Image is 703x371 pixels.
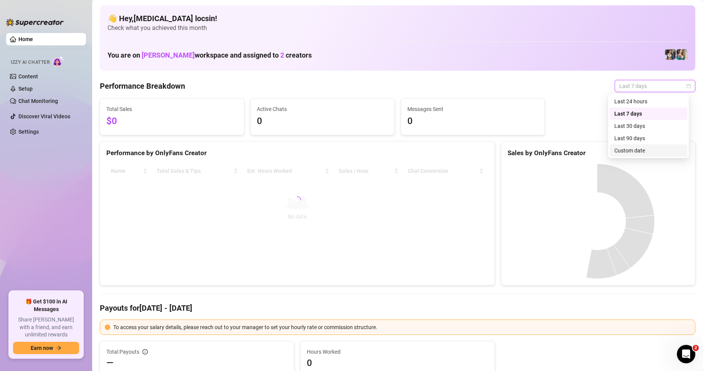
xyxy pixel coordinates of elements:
[686,84,691,88] span: calendar
[106,105,238,113] span: Total Sales
[31,345,53,351] span: Earn now
[106,348,139,356] span: Total Payouts
[18,36,33,42] a: Home
[257,114,388,129] span: 0
[142,349,148,354] span: info-circle
[108,24,688,32] span: Check what you achieved this month
[610,144,687,157] div: Custom date
[6,18,64,26] img: logo-BBDzfeDw.svg
[693,345,699,351] span: 2
[18,86,33,92] a: Setup
[614,122,683,130] div: Last 30 days
[113,323,690,331] div: To access your salary details, please reach out to your manager to set your hourly rate or commis...
[13,342,79,354] button: Earn nowarrow-right
[53,56,65,67] img: AI Chatter
[142,51,195,59] span: [PERSON_NAME]
[307,348,488,356] span: Hours Worked
[56,345,61,351] span: arrow-right
[614,109,683,118] div: Last 7 days
[619,80,691,92] span: Last 7 days
[665,49,676,60] img: Katy
[11,59,50,66] span: Izzy AI Chatter
[106,357,114,369] span: —
[614,146,683,155] div: Custom date
[508,148,689,158] div: Sales by OnlyFans Creator
[307,357,488,369] span: 0
[18,98,58,104] a: Chat Monitoring
[18,129,39,135] a: Settings
[108,51,312,60] h1: You are on workspace and assigned to creators
[18,113,70,119] a: Discover Viral Videos
[105,325,110,330] span: exclamation-circle
[677,49,687,60] img: Zaddy
[610,95,687,108] div: Last 24 hours
[257,105,388,113] span: Active Chats
[407,105,539,113] span: Messages Sent
[106,148,488,158] div: Performance by OnlyFans Creator
[610,120,687,132] div: Last 30 days
[407,114,539,129] span: 0
[677,345,695,363] iframe: Intercom live chat
[106,114,238,129] span: $0
[614,97,683,106] div: Last 24 hours
[100,303,695,313] h4: Payouts for [DATE] - [DATE]
[610,108,687,120] div: Last 7 days
[13,298,79,313] span: 🎁 Get $100 in AI Messages
[100,81,185,91] h4: Performance Breakdown
[280,51,284,59] span: 2
[18,73,38,79] a: Content
[610,132,687,144] div: Last 90 days
[614,134,683,142] div: Last 90 days
[293,196,301,204] span: loading
[13,316,79,339] span: Share [PERSON_NAME] with a friend, and earn unlimited rewards
[108,13,688,24] h4: 👋 Hey, [MEDICAL_DATA] locsin !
